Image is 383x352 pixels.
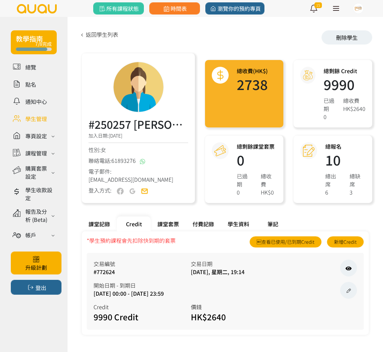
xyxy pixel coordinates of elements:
div: 加入日期: [88,132,188,143]
img: user-google-off.png [129,188,136,195]
span: 瀏覽你的預約專頁 [209,4,261,12]
span: 時間表 [162,4,187,12]
div: 登入方式: [88,186,111,195]
div: 總缺席 [350,172,365,188]
div: 0 [324,113,335,121]
div: 課程管理 [25,149,47,157]
div: 筆記 [256,216,290,231]
div: 總收費 [261,172,277,188]
div: 3 [350,188,365,196]
img: credit@2x.png [302,69,314,81]
div: 帳戶 [25,231,36,239]
div: #772624 [94,268,115,276]
span: [EMAIL_ADDRESS][DOMAIN_NAME] [88,175,173,183]
h3: 總剩餘 Credit [324,67,365,75]
h1: 0 [237,153,277,167]
a: 瀏覽你的預約專頁 [205,2,264,14]
span: [DATE] [109,132,122,139]
h3: 總剩餘課堂套票 [237,142,277,150]
h3: 總收費(HK$) [237,67,268,75]
button: 登出 [11,280,61,295]
a: 新增Credit [327,236,364,247]
div: 聯絡電話: [88,156,188,165]
div: HK$0 [261,188,277,196]
div: 性別: [88,146,188,154]
a: 時間表 [149,2,200,14]
div: 學生資料 [221,216,256,231]
div: 報告及分析 (Beta) [25,207,49,224]
a: 查看已使用/已到期Credit [250,236,322,247]
a: 所有課程狀態 [93,2,144,14]
div: 總收費 [343,96,365,105]
div: Credit [94,303,138,311]
h1: 9990 [324,78,365,91]
div: 已過期 [324,96,335,113]
div: 購買套票設定 [25,164,49,180]
a: 升級計劃 [11,252,61,274]
img: user-fb-off.png [117,188,124,195]
div: 刪除學生 [322,30,372,45]
h3: 總報名 [325,142,365,150]
img: whatsapp@2x.png [140,159,145,164]
div: 課堂記錄 [82,216,117,231]
div: 課堂套票 [151,216,186,231]
span: 女 [101,146,106,154]
div: 總出席 [325,172,341,188]
span: 61893276 [111,156,136,165]
div: HK$2640 [343,105,365,113]
div: Credit [117,216,151,231]
div: 交易編號 [94,260,115,268]
img: user-email-on.png [141,188,148,195]
img: logo.svg [16,4,57,13]
div: *學生預約課程會先扣除快到期的套票 [87,236,176,247]
span: 15 [314,2,322,8]
div: 6 [325,188,341,196]
h1: 2738 [237,78,268,91]
div: 電子郵件: [88,167,188,183]
img: total@2x.png [214,69,226,81]
img: courseCredit@2x.png [214,145,226,157]
span: 所有課程狀態 [98,4,139,12]
div: HK$2640 [191,311,226,323]
div: [DATE], 星期二, 19:14 [191,268,245,276]
div: [DATE] 00:00 - [DATE] 23:59 [94,289,357,297]
div: 付費記錄 [186,216,221,231]
img: attendance@2x.png [303,145,315,157]
a: 返回學生列表 [78,30,118,38]
div: 9990 Credit [94,311,138,323]
h3: #250257 [PERSON_NAME] [88,116,188,132]
div: 0 [237,188,253,196]
div: 專頁設定 [25,132,47,140]
div: 已過期 [237,172,253,188]
div: 價錢 [191,303,226,311]
div: 交易日期 [191,260,245,268]
div: 開始日期 - 到期日 [94,281,357,289]
h1: 10 [325,153,365,167]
